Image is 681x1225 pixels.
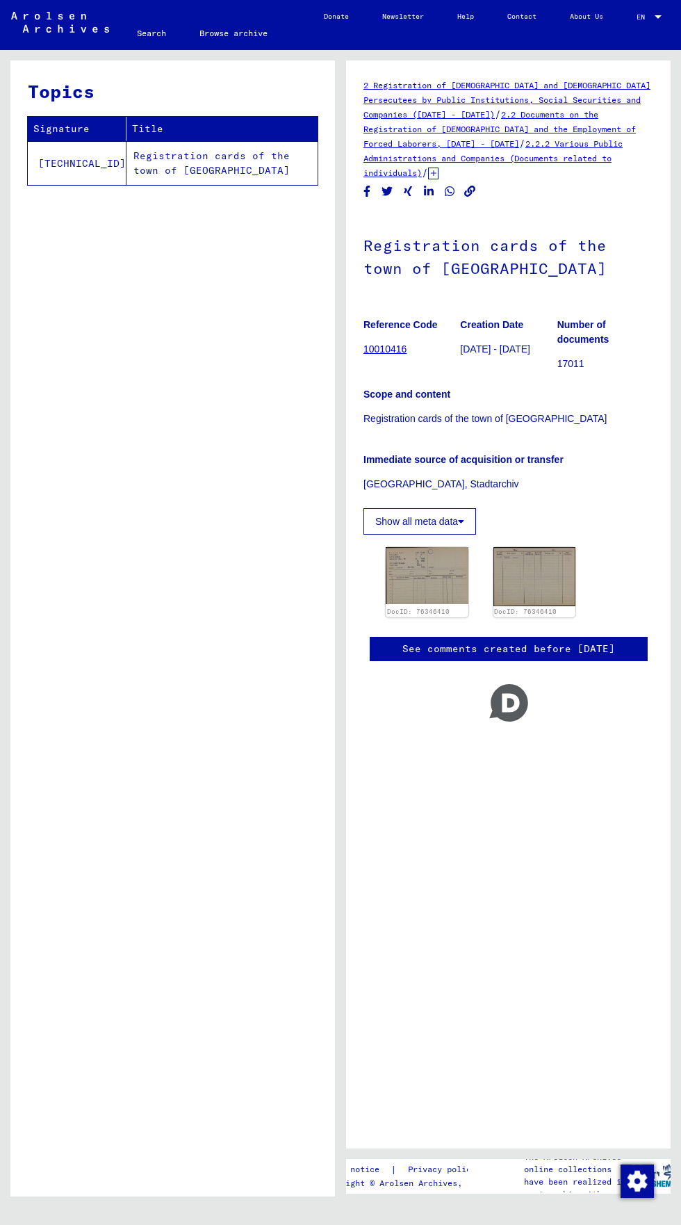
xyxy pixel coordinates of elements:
p: Copyright © Arolsen Archives, 2021 [321,1177,493,1190]
p: Registration cards of the town of [GEOGRAPHIC_DATA] [363,412,653,426]
img: 001.jpg [386,547,468,604]
b: Immediate source of acquisition or transfer [363,454,564,465]
h3: Topics [28,78,317,105]
button: Copy link [463,183,477,200]
span: / [495,108,501,120]
p: [GEOGRAPHIC_DATA], Stadtarchiv [363,477,653,492]
button: Share on Twitter [380,183,395,200]
a: 2 Registration of [DEMOGRAPHIC_DATA] and [DEMOGRAPHIC_DATA] Persecutees by Public Institutions, S... [363,80,650,120]
a: 2.2.2 Various Public Administrations and Companies (Documents related to individuals) [363,138,623,178]
b: Scope and content [363,389,450,400]
p: have been realized in partnership with [524,1176,630,1201]
b: Creation Date [460,319,523,330]
span: / [422,166,428,179]
p: The Arolsen Archives online collections [524,1151,630,1176]
a: DocID: 76346410 [387,608,450,615]
a: DocID: 76346410 [494,608,557,615]
a: 2.2 Documents on the Registration of [DEMOGRAPHIC_DATA] and the Employment of Forced Laborers, [D... [363,109,636,149]
div: | [321,1162,493,1177]
b: Reference Code [363,319,438,330]
img: Arolsen_neg.svg [11,12,109,33]
button: Show all meta data [363,508,476,535]
a: See comments created before [DATE] [402,642,615,656]
td: Registration cards of the town of [GEOGRAPHIC_DATA] [126,141,318,185]
h1: Registration cards of the town of [GEOGRAPHIC_DATA] [363,213,653,298]
a: Search [120,17,183,50]
img: Change consent [621,1165,654,1198]
button: Share on Xing [401,183,416,200]
a: 10010416 [363,343,407,355]
span: EN [637,13,652,21]
p: [DATE] - [DATE] [460,342,556,357]
a: Browse archive [183,17,284,50]
div: Change consent [620,1164,653,1197]
a: Legal notice [321,1162,391,1177]
img: 002.jpg [493,547,576,606]
th: Title [126,117,318,141]
th: Signature [28,117,126,141]
p: 17011 [557,357,653,371]
button: Share on Facebook [360,183,375,200]
button: Share on WhatsApp [443,183,457,200]
a: Privacy policy [397,1162,493,1177]
b: Number of documents [557,319,609,345]
button: Share on LinkedIn [422,183,436,200]
span: / [519,137,525,149]
td: [TECHNICAL_ID] [28,141,126,185]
